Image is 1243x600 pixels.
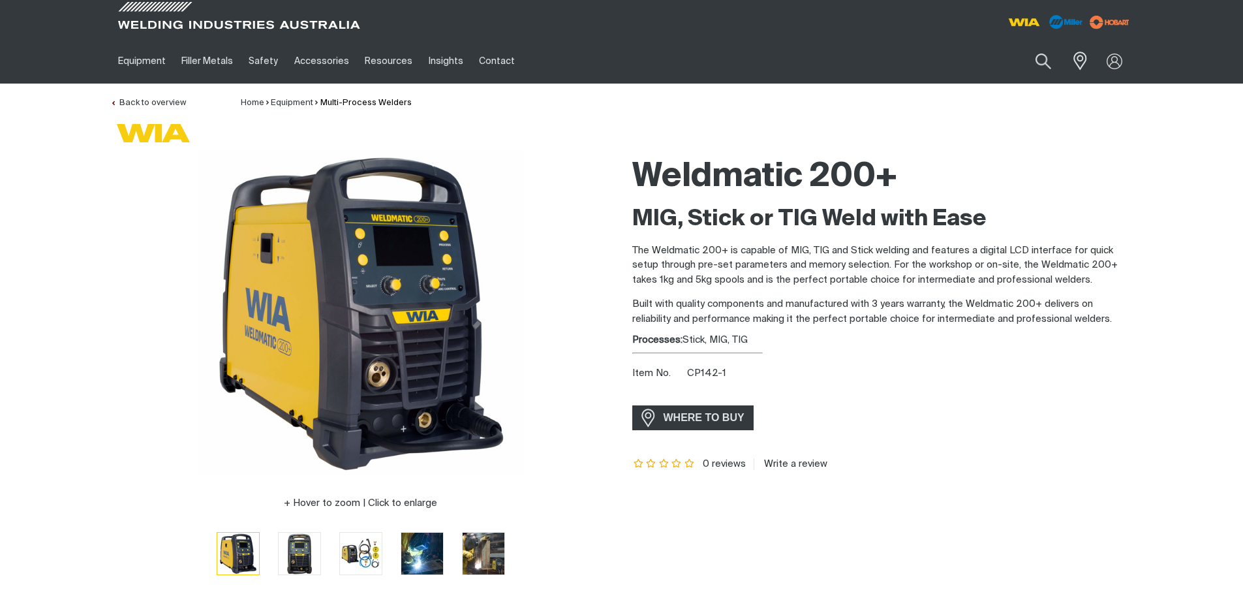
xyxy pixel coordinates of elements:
h2: MIG, Stick or TIG Weld with Ease [632,205,1133,234]
button: Go to slide 5 [462,532,505,575]
img: Weldmatic 200+ [279,533,320,575]
img: Weldmatic 200+ [401,533,443,575]
a: Resources [357,39,420,84]
button: Go to slide 3 [339,532,382,575]
input: Product name or item number... [1004,46,1065,76]
img: Weldmatic 200+ [198,150,524,476]
h1: Weldmatic 200+ [632,156,1133,198]
button: Go to slide 1 [217,532,260,575]
img: Weldmatic 200+ [340,533,382,574]
a: Safety [241,39,286,84]
span: CP142-1 [687,368,726,378]
span: WHERE TO BUY [655,407,753,428]
span: 0 reviews [703,459,746,469]
a: Write a review [754,458,827,470]
nav: Breadcrumb [241,97,412,110]
a: Insights [420,39,470,84]
a: Multi-Process Welders [320,99,412,107]
a: Contact [471,39,523,84]
a: Accessories [286,39,357,84]
span: Rating: {0} [632,460,696,469]
div: Stick, MIG, TIG [632,333,1133,348]
strong: Processes: [632,335,683,345]
p: Built with quality components and manufactured with 3 years warranty, the Weldmatic 200+ delivers... [632,297,1133,326]
img: Weldmatic 200+ [217,533,259,575]
button: Go to slide 2 [278,532,321,575]
img: miller [1086,12,1133,32]
button: Hover to zoom | Click to enlarge [276,496,445,511]
a: Equipment [110,39,174,84]
img: Weldmatic 200+ [463,533,504,575]
a: WHERE TO BUY [632,405,754,430]
span: Item No. [632,366,685,381]
a: Filler Metals [174,39,241,84]
a: Equipment [271,99,313,107]
nav: Main [110,39,878,84]
button: Go to slide 4 [401,532,444,575]
button: Search products [1021,46,1066,76]
a: Home [241,99,264,107]
a: Back to overview of Multi-Process Welders [110,99,186,107]
p: The Weldmatic 200+ is capable of MIG, TIG and Stick welding and features a digital LCD interface ... [632,244,1133,288]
